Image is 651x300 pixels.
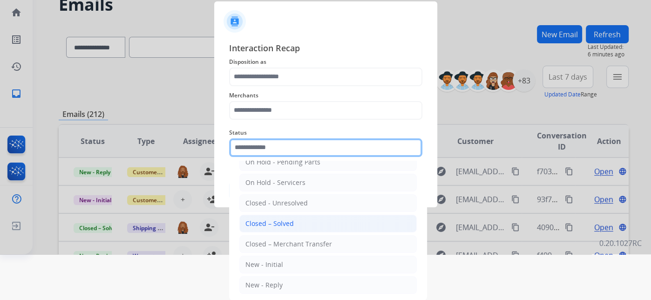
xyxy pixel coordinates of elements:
div: On Hold - Servicers [245,178,305,187]
span: Merchants [229,90,422,101]
div: On Hold - Pending Parts [245,157,320,167]
img: contactIcon [224,10,246,33]
span: Status [229,127,422,138]
p: 0.20.1027RC [599,238,642,249]
span: Disposition as [229,56,422,68]
div: New - Reply [245,280,283,290]
span: Interaction Recap [229,41,422,56]
div: Closed – Merchant Transfer [245,239,332,249]
div: Closed – Solved [245,219,294,228]
div: New - Initial [245,260,283,269]
div: Closed - Unresolved [245,198,308,208]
